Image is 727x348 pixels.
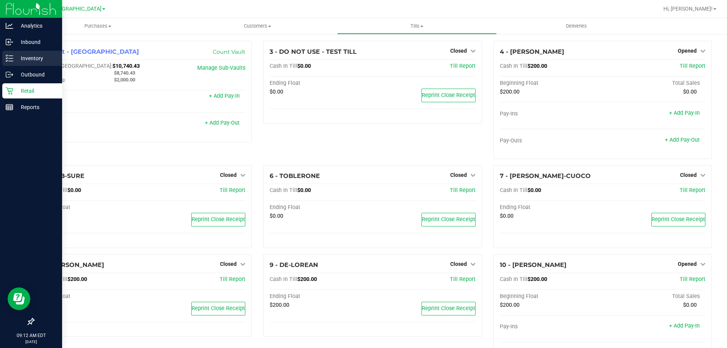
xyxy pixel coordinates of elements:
button: Reprint Close Receipt [421,89,476,102]
inline-svg: Analytics [6,22,13,30]
span: Closed [450,48,467,54]
a: Purchases [18,18,178,34]
span: 8 - [PERSON_NAME] [40,261,104,268]
a: Till Report [680,276,705,282]
span: Cash In Till [500,187,527,194]
span: Reprint Close Receipt [422,216,475,223]
span: $200.00 [297,276,317,282]
button: Reprint Close Receipt [421,213,476,226]
a: + Add Pay-In [209,93,240,99]
span: Cash In Till [270,276,297,282]
div: Pay-Outs [40,120,143,127]
inline-svg: Inbound [6,38,13,46]
a: + Add Pay-In [669,323,700,329]
div: Ending Float [270,293,373,300]
span: $0.00 [297,63,311,69]
span: $200.00 [67,276,87,282]
span: Tills [337,23,496,30]
a: Manage Sub-Vaults [197,65,245,71]
button: Reprint Close Receipt [191,302,245,315]
span: [GEOGRAPHIC_DATA] [50,6,101,12]
span: $200.00 [527,276,547,282]
a: Till Report [220,187,245,194]
inline-svg: Inventory [6,55,13,62]
p: Reports [13,103,59,112]
p: Inventory [13,54,59,63]
span: $0.00 [527,187,541,194]
span: Closed [450,172,467,178]
span: Cash In Till [500,63,527,69]
span: Reprint Close Receipt [192,216,245,223]
span: 4 - [PERSON_NAME] [500,48,564,55]
span: $0.00 [683,302,697,308]
span: Closed [220,172,237,178]
div: Ending Float [270,204,373,211]
div: Total Sales [602,80,705,87]
span: $200.00 [270,302,289,308]
inline-svg: Reports [6,103,13,111]
span: 5 - AL-B-SURE [40,172,84,179]
inline-svg: Retail [6,87,13,95]
a: + Add Pay-Out [665,137,700,143]
div: Beginning Float [500,80,603,87]
p: Inbound [13,37,59,47]
div: Pay-Ins [500,111,603,117]
span: 3 - DO NOT USE - TEST TILL [270,48,357,55]
a: Tills [337,18,496,34]
span: 1 - Vault - [GEOGRAPHIC_DATA] [40,48,139,55]
a: Till Report [680,187,705,194]
span: Reprint Close Receipt [422,92,475,98]
div: Ending Float [500,204,603,211]
div: Pay-Ins [500,323,603,330]
div: Ending Float [40,293,143,300]
span: Hi, [PERSON_NAME]! [663,6,713,12]
span: Closed [450,261,467,267]
a: Till Report [220,276,245,282]
span: $200.00 [500,302,520,308]
span: 7 - [PERSON_NAME]-CUOCO [500,172,591,179]
button: Reprint Close Receipt [421,302,476,315]
span: $0.00 [270,213,283,219]
span: Closed [680,172,697,178]
div: Beginning Float [500,293,603,300]
a: Till Report [450,63,476,69]
inline-svg: Outbound [6,71,13,78]
a: + Add Pay-In [669,110,700,116]
span: Deliveries [556,23,597,30]
span: Cash In Till [270,187,297,194]
span: $0.00 [500,213,513,219]
div: Pay-Outs [500,137,603,144]
a: Till Report [680,63,705,69]
span: Purchases [18,23,178,30]
span: $200.00 [500,89,520,95]
a: + Add Pay-Out [205,120,240,126]
button: Reprint Close Receipt [651,213,705,226]
p: Analytics [13,21,59,30]
span: $0.00 [683,89,697,95]
a: Till Report [450,187,476,194]
p: [DATE] [3,339,59,345]
span: $10,740.43 [112,63,140,69]
span: Reprint Close Receipt [192,305,245,312]
a: Deliveries [497,18,656,34]
p: Outbound [13,70,59,79]
div: Pay-Ins [40,94,143,100]
span: Cash In [GEOGRAPHIC_DATA]: [40,63,112,69]
span: Customers [178,23,337,30]
span: Opened [678,48,697,54]
span: 10 - [PERSON_NAME] [500,261,566,268]
a: Till Report [450,276,476,282]
span: Closed [220,261,237,267]
p: Retail [13,86,59,95]
div: Total Sales [602,293,705,300]
div: Ending Float [270,80,373,87]
a: Customers [178,18,337,34]
iframe: Resource center [8,287,30,310]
